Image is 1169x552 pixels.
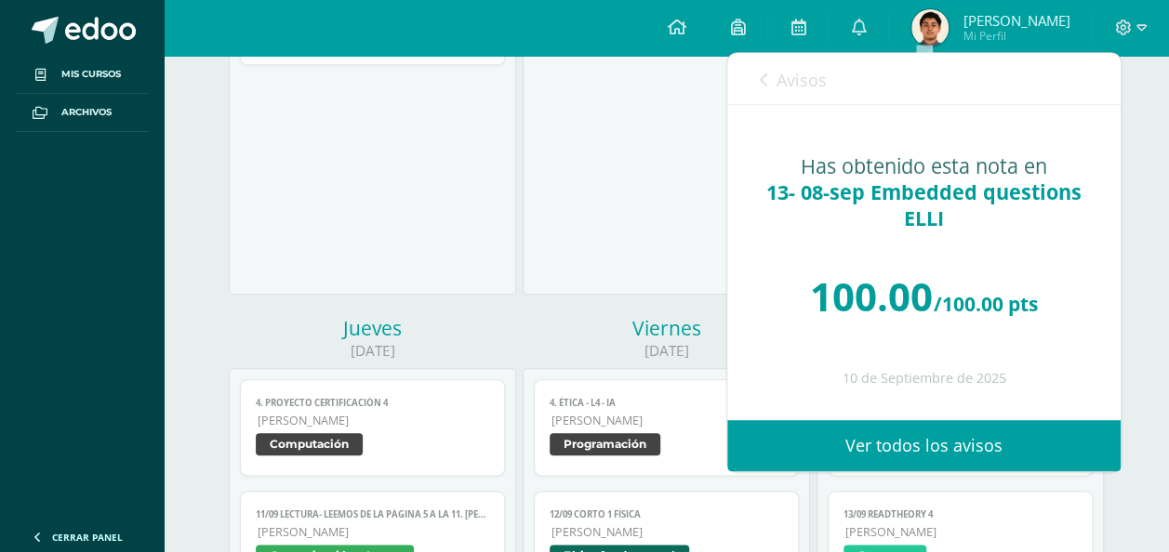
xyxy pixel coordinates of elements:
[61,105,112,120] span: Archivos
[551,524,783,540] span: [PERSON_NAME]
[61,67,121,82] span: Mis cursos
[15,56,149,94] a: Mis cursos
[52,531,123,544] span: Cerrar panel
[229,341,516,361] div: [DATE]
[764,153,1083,231] div: Has obtenido esta nota en
[911,9,949,46] img: d5477ca1a3f189a885c1b57d1d09bc4b.png
[963,28,1069,44] span: Mi Perfil
[15,94,149,132] a: Archivos
[550,397,783,409] span: 4. Ética - L4 - IA
[258,524,489,540] span: [PERSON_NAME]
[845,524,1077,540] span: [PERSON_NAME]
[229,315,516,341] div: Jueves
[534,379,799,476] a: 4. Ética - L4 - IA[PERSON_NAME]Programación
[777,69,827,91] span: Avisos
[550,508,783,520] span: 12/09 Corto 1 Física
[256,433,363,455] span: Computación
[963,11,1069,30] span: [PERSON_NAME]
[523,341,810,361] div: [DATE]
[844,508,1077,520] span: 13/09 ReadTheory 4
[550,433,660,455] span: Programación
[810,269,933,322] span: 100.00
[256,508,489,520] span: 11/09 LECTURA- Leemos de la página 5 a la 11. [PERSON_NAME]. La descubridora del radio
[523,315,810,341] div: Viernes
[934,291,1038,317] span: /100.00 pts
[258,413,489,428] span: [PERSON_NAME]
[764,371,1083,387] div: 10 de Septiembre de 2025
[551,413,783,428] span: [PERSON_NAME]
[240,379,505,476] a: 4. Proyecto Certificación 4[PERSON_NAME]Computación
[256,397,489,409] span: 4. Proyecto Certificación 4
[766,178,1082,231] span: 13- 08-sep Embedded questions ELLI
[727,420,1121,471] a: Ver todos los avisos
